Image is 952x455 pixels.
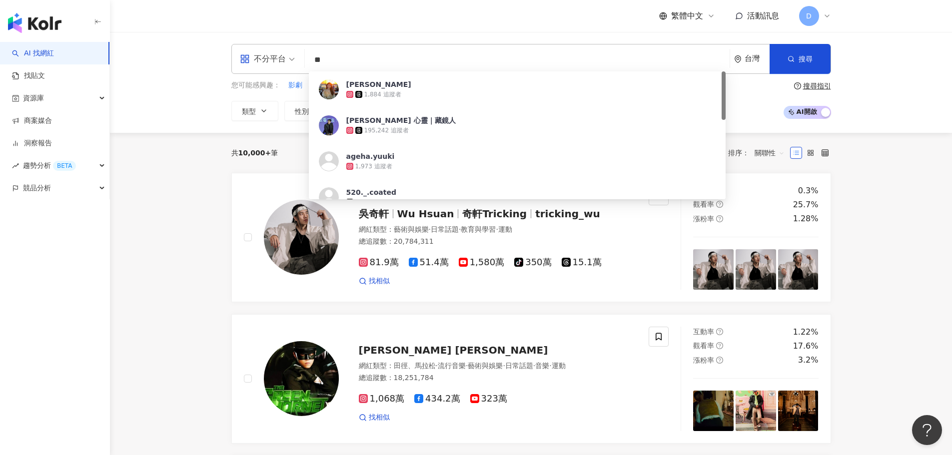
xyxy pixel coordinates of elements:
span: 81.9萬 [359,257,399,268]
span: · [459,225,461,233]
span: 51.4萬 [409,257,449,268]
span: · [496,225,498,233]
div: ageha.yuuki [346,151,395,161]
span: 15.1萬 [562,257,602,268]
img: post-image [778,391,819,431]
span: 藝術與娛樂 [468,362,503,370]
img: KOL Avatar [319,115,339,135]
img: KOL Avatar [319,151,339,171]
a: 找相似 [359,413,390,423]
a: 洞察報告 [12,138,52,148]
span: 關聯性 [755,145,785,161]
span: 找相似 [369,413,390,423]
span: 運動 [498,225,512,233]
div: 不分平台 [240,51,286,67]
span: 繁體中文 [671,10,703,21]
span: 性別 [295,107,309,115]
img: post-image [693,249,734,290]
div: 網紅類型 ： [359,361,637,371]
div: 0.3% [798,185,819,196]
span: 音樂 [535,362,549,370]
span: 1,580萬 [459,257,505,268]
div: 搜尋指引 [803,82,831,90]
button: 影劇 [288,80,303,91]
span: 日常話題 [505,362,533,370]
span: 觀看率 [693,342,714,350]
span: 競品分析 [23,177,51,199]
div: 520._.coated [346,187,396,197]
div: 17.6% [793,341,819,352]
span: 活動訊息 [747,11,779,20]
span: 找相似 [369,276,390,286]
span: 田徑、馬拉松 [394,362,436,370]
button: 類型 [231,101,278,121]
span: D [806,10,812,21]
span: · [429,225,431,233]
a: KOL Avatar吳奇軒Wu Hsuan奇軒Trickingtricking_wu網紅類型：藝術與娛樂·日常話題·教育與學習·運動總追蹤數：20,784,31181.9萬51.4萬1,580萬... [231,173,831,302]
div: [PERSON_NAME] 心靈｜藏鏡人 [346,115,456,125]
span: 10,000+ [238,149,271,157]
span: 教育與學習 [461,225,496,233]
span: · [436,362,438,370]
span: 類型 [242,107,256,115]
span: environment [734,55,742,63]
span: question-circle [794,82,801,89]
span: 資源庫 [23,87,44,109]
span: 日常話題 [431,225,459,233]
span: question-circle [716,342,723,349]
span: Wu Hsuan [397,208,454,220]
img: KOL Avatar [264,200,339,275]
div: 3.2% [798,355,819,366]
span: question-circle [716,328,723,335]
span: 434.2萬 [414,394,460,404]
span: · [549,362,551,370]
div: 總追蹤數 ： 18,251,784 [359,373,637,383]
img: post-image [736,249,776,290]
div: 總追蹤數 ： 20,784,311 [359,237,637,247]
div: 1,167 追蹤者 [355,198,392,207]
span: · [503,362,505,370]
button: 搜尋 [770,44,831,74]
span: 漲粉率 [693,356,714,364]
a: KOL Avatar[PERSON_NAME] [PERSON_NAME]網紅類型：田徑、馬拉松·流行音樂·藝術與娛樂·日常話題·音樂·運動總追蹤數：18,251,7841,068萬434.2萬... [231,314,831,444]
span: 1,068萬 [359,394,405,404]
span: 運動 [552,362,566,370]
div: 排序： [728,145,790,161]
span: appstore [240,54,250,64]
a: 找貼文 [12,71,45,81]
div: 195,242 追蹤者 [364,126,409,135]
button: 性別 [284,101,331,121]
div: 網紅類型 ： [359,225,637,235]
a: 商案媒合 [12,116,52,126]
img: KOL Avatar [319,79,339,99]
div: 1,884 追蹤者 [364,90,401,99]
img: KOL Avatar [264,341,339,416]
span: 吳奇軒 [359,208,389,220]
img: post-image [736,391,776,431]
span: rise [12,162,19,169]
span: 互動率 [693,328,714,336]
span: · [533,362,535,370]
span: question-circle [716,215,723,222]
span: 漲粉率 [693,215,714,223]
a: searchAI 找網紅 [12,48,54,58]
span: 流行音樂 [438,362,466,370]
div: 25.7% [793,199,819,210]
iframe: Help Scout Beacon - Open [912,415,942,445]
span: [PERSON_NAME] [PERSON_NAME] [359,344,548,356]
span: 您可能感興趣： [231,80,280,90]
span: · [466,362,468,370]
span: 藝術與娛樂 [394,225,429,233]
div: 1.22% [793,327,819,338]
div: 1,973 追蹤者 [355,162,392,171]
img: post-image [693,391,734,431]
span: tricking_wu [535,208,600,220]
span: question-circle [716,201,723,208]
div: [PERSON_NAME] [346,79,411,89]
div: 1.28% [793,213,819,224]
span: 影劇 [288,80,302,90]
img: post-image [778,249,819,290]
span: 趨勢分析 [23,154,76,177]
div: 共 筆 [231,149,278,157]
span: 350萬 [514,257,551,268]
